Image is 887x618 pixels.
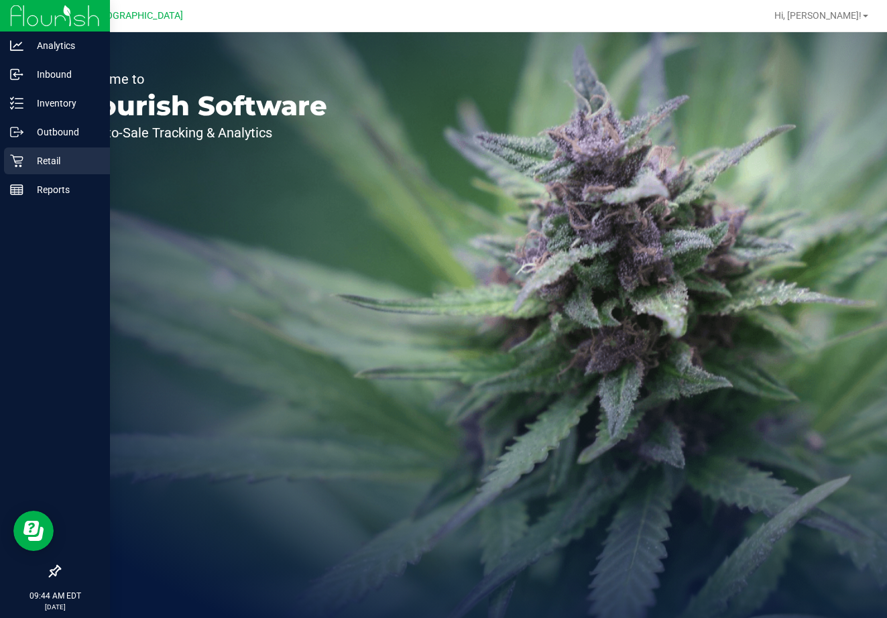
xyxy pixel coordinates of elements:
inline-svg: Analytics [10,39,23,52]
iframe: Resource center [13,511,54,551]
p: Seed-to-Sale Tracking & Analytics [72,126,327,139]
p: Outbound [23,124,104,140]
span: Hi, [PERSON_NAME]! [774,10,862,21]
p: Reports [23,182,104,198]
p: [DATE] [6,602,104,612]
inline-svg: Inbound [10,68,23,81]
inline-svg: Outbound [10,125,23,139]
p: Inventory [23,95,104,111]
p: Welcome to [72,72,327,86]
p: Retail [23,153,104,169]
inline-svg: Retail [10,154,23,168]
p: Flourish Software [72,92,327,119]
inline-svg: Inventory [10,97,23,110]
p: Analytics [23,38,104,54]
inline-svg: Reports [10,183,23,196]
p: Inbound [23,66,104,82]
span: [GEOGRAPHIC_DATA] [91,10,183,21]
p: 09:44 AM EDT [6,590,104,602]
